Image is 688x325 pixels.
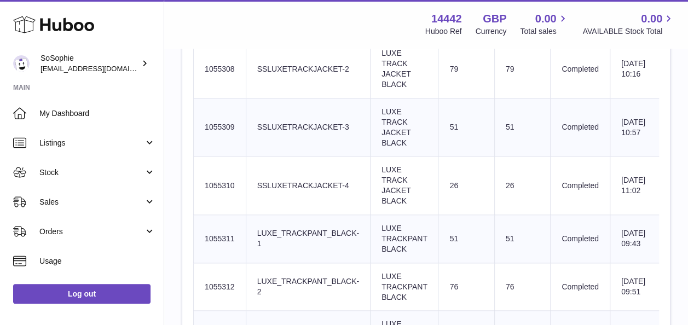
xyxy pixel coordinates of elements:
span: Total sales [520,26,569,37]
td: [DATE] 09:51 [610,263,663,311]
span: Listings [39,138,144,148]
td: 79 [438,40,494,98]
td: 26 [438,156,494,215]
a: 0.00 Total sales [520,11,569,37]
strong: GBP [483,11,506,26]
td: LUXE_TRACKPANT_BLACK-1 [246,215,370,263]
span: Usage [39,256,155,266]
td: [DATE] 10:57 [610,98,663,156]
td: 51 [438,215,494,263]
span: Sales [39,197,144,207]
td: 1055309 [194,98,246,156]
span: 0.00 [641,11,662,26]
a: Log out [13,284,151,304]
td: 76 [438,263,494,311]
td: 79 [494,40,550,98]
a: 0.00 AVAILABLE Stock Total [582,11,675,37]
td: Completed [551,40,610,98]
div: Currency [476,26,507,37]
span: 0.00 [535,11,557,26]
div: SoSophie [41,53,139,74]
div: Huboo Ref [425,26,462,37]
td: Completed [551,98,610,156]
td: 1055312 [194,263,246,311]
td: SSLUXETRACKJACKET-4 [246,156,370,215]
td: LUXE TRACK JACKET BLACK [370,156,438,215]
td: SSLUXETRACKJACKET-3 [246,98,370,156]
td: 51 [494,215,550,263]
td: LUXE_TRACKPANT_BLACK-2 [246,263,370,311]
td: 76 [494,263,550,311]
td: [DATE] 11:02 [610,156,663,215]
td: [DATE] 09:43 [610,215,663,263]
strong: 14442 [431,11,462,26]
td: Completed [551,263,610,311]
td: LUXE TRACK JACKET BLACK [370,98,438,156]
td: 26 [494,156,550,215]
td: 51 [438,98,494,156]
img: internalAdmin-14442@internal.huboo.com [13,55,30,72]
td: Completed [551,156,610,215]
span: [EMAIL_ADDRESS][DOMAIN_NAME] [41,64,161,73]
span: AVAILABLE Stock Total [582,26,675,37]
td: SSLUXETRACKJACKET-2 [246,40,370,98]
td: Completed [551,215,610,263]
td: LUXE TRACKPANT BLACK [370,215,438,263]
span: My Dashboard [39,108,155,119]
td: 51 [494,98,550,156]
span: Stock [39,167,144,178]
span: Orders [39,227,144,237]
td: LUXE TRACKPANT BLACK [370,263,438,311]
td: 1055311 [194,215,246,263]
td: [DATE] 10:16 [610,40,663,98]
td: 1055308 [194,40,246,98]
td: LUXE TRACK JACKET BLACK [370,40,438,98]
td: 1055310 [194,156,246,215]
